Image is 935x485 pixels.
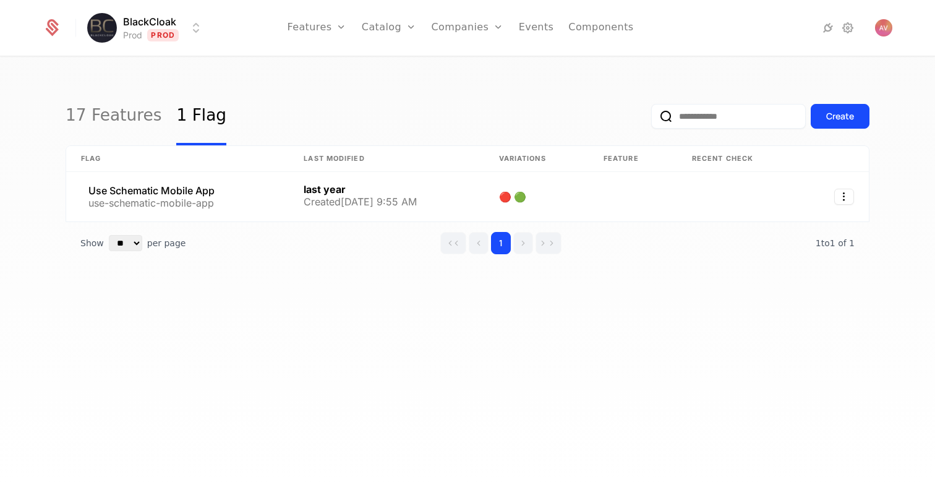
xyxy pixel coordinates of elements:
[826,110,854,122] div: Create
[66,222,869,264] div: Table pagination
[589,146,677,172] th: Feature
[80,237,104,249] span: Show
[821,20,835,35] a: Integrations
[66,146,289,172] th: Flag
[816,238,855,248] span: 1
[176,87,226,145] a: 1 Flag
[109,235,142,251] select: Select page size
[834,189,854,205] button: Select action
[536,232,561,254] button: Go to last page
[811,104,869,129] button: Create
[440,232,466,254] button: Go to first page
[123,14,176,29] span: BlackCloak
[147,29,179,41] span: Prod
[87,13,117,43] img: BlackCloak
[491,232,511,254] button: Go to page 1
[147,237,186,249] span: per page
[840,20,855,35] a: Settings
[289,146,484,172] th: Last Modified
[469,232,489,254] button: Go to previous page
[875,19,892,36] img: Adina Veres
[91,14,203,41] button: Select environment
[816,238,849,248] span: 1 to 1 of
[484,146,589,172] th: Variations
[875,19,892,36] button: Open user button
[513,232,533,254] button: Go to next page
[66,87,161,145] a: 17 Features
[440,232,561,254] div: Page navigation
[123,29,142,41] div: Prod
[677,146,801,172] th: Recent check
